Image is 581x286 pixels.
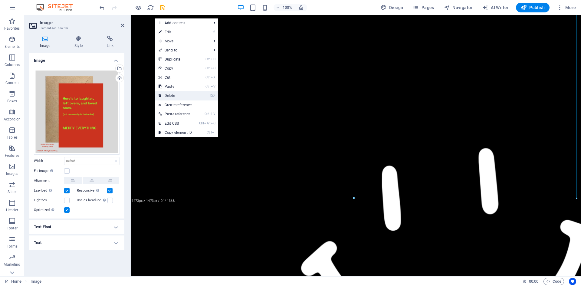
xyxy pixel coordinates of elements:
[205,75,210,79] i: Ctrl
[4,262,20,267] p: Marketing
[7,99,17,104] p: Boxes
[212,130,215,134] i: I
[569,278,576,285] button: Usercentrics
[205,84,210,88] i: Ctrl
[210,94,215,97] i: ⌦
[155,46,209,55] a: Send to
[378,3,406,12] button: Design
[410,3,436,12] button: Pages
[29,36,64,48] h4: Image
[205,112,209,116] i: Ctrl
[7,244,18,249] p: Forms
[480,3,511,12] button: AI Writer
[7,226,18,231] p: Footer
[4,117,21,122] p: Accordion
[207,130,212,134] i: Ctrl
[523,278,539,285] h6: Session time
[6,208,18,212] p: Header
[155,55,195,64] a: CtrlDDuplicate
[557,5,576,11] span: More
[135,4,142,11] button: Click here to leave preview mode and continue editing
[6,171,18,176] p: Images
[34,159,64,163] label: Width
[29,53,124,64] h4: Image
[274,4,295,11] button: 100%
[155,110,195,119] a: Ctrl⇧VPaste reference
[533,279,534,284] span: :
[34,197,64,204] label: Lightbox
[159,4,166,11] button: save
[482,5,509,11] span: AI Writer
[5,81,19,85] p: Content
[205,57,210,61] i: Ctrl
[4,26,20,31] p: Favorites
[34,177,64,184] label: Alignment
[34,206,64,214] label: Optimized
[155,100,218,110] a: Create reference
[77,187,107,194] label: Responsive
[283,4,292,11] h6: 100%
[155,119,195,128] a: CtrlAltCEdit CSS
[211,75,215,79] i: X
[199,121,204,125] i: Ctrl
[211,57,215,61] i: D
[155,37,209,46] span: Move
[147,4,154,11] button: reload
[213,112,215,116] i: V
[159,4,166,11] i: Save (Ctrl+S)
[211,66,215,70] i: C
[29,220,124,234] h4: Text Float
[77,197,107,204] label: Use as headline
[441,3,475,12] button: Navigator
[516,3,550,12] button: Publish
[210,112,213,116] i: ⇧
[155,73,195,82] a: CtrlXCut
[205,66,210,70] i: Ctrl
[155,28,195,37] a: ⏎Edit
[155,82,195,91] a: CtrlVPaste
[96,36,124,48] h4: Link
[521,5,545,11] span: Publish
[40,25,112,31] h3: Element #ed-new-26
[64,36,96,48] h4: Style
[31,278,41,285] nav: breadcrumb
[212,30,215,34] i: ⏎
[211,121,215,125] i: C
[8,189,17,194] p: Slider
[529,278,538,285] span: 00 00
[147,4,154,11] i: Reload page
[29,235,124,250] h4: Text
[211,84,215,88] i: V
[34,167,64,175] label: Fit image
[543,278,564,285] button: Code
[204,121,210,125] i: Alt
[40,20,124,25] h2: Image
[99,4,106,11] i: Undo: Change image (Ctrl+Z)
[35,4,80,11] img: Editor Logo
[378,3,406,12] div: Design (Ctrl+Alt+Y)
[413,5,434,11] span: Pages
[98,4,106,11] button: undo
[31,278,41,285] span: Click to select. Double-click to edit
[5,153,19,158] p: Features
[554,3,578,12] button: More
[34,187,64,194] label: Lazyload
[155,64,195,73] a: CtrlCCopy
[5,44,20,49] p: Elements
[155,91,195,100] a: ⌦Delete
[298,5,304,10] i: On resize automatically adjust zoom level to fit chosen device.
[5,278,21,285] a: Click to cancel selection. Double-click to open Pages
[7,135,18,140] p: Tables
[5,62,20,67] p: Columns
[546,278,561,285] span: Code
[444,5,473,11] span: Navigator
[155,128,195,137] a: CtrlICopy element ID
[34,69,120,155] div: MerryEverything-front-6cM4sKMWmxH9WGh6TmEmEQ.png
[381,5,403,11] span: Design
[155,18,209,28] span: Add content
